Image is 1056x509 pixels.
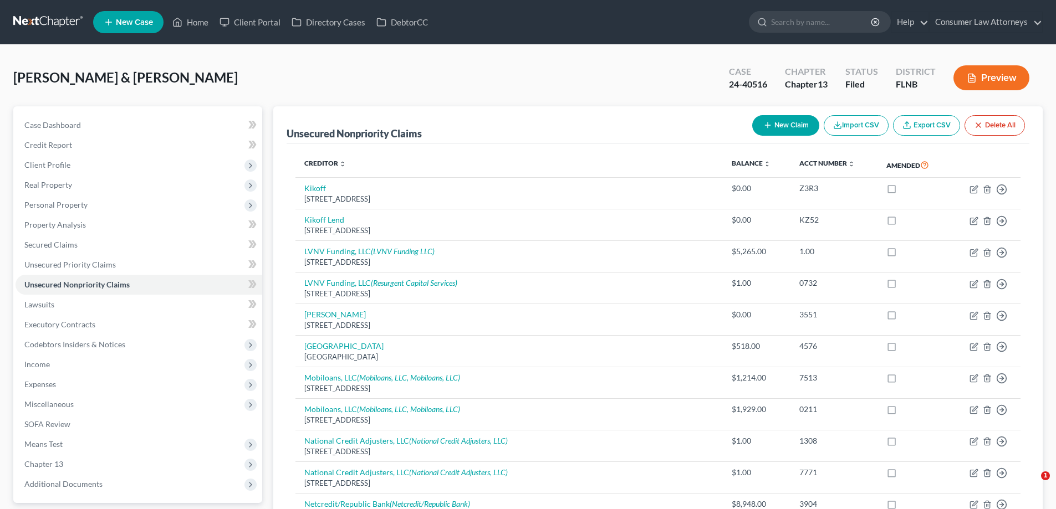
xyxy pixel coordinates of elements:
[24,359,50,369] span: Income
[799,246,869,257] div: 1.00
[304,436,508,445] a: National Credit Adjusters, LLC(National Credit Adjusters, LLC)
[339,161,346,167] i: unfold_more
[24,419,70,429] span: SOFA Review
[304,289,714,299] div: [STREET_ADDRESS]
[785,78,828,91] div: Chapter
[304,415,714,425] div: [STREET_ADDRESS]
[16,255,262,275] a: Unsecured Priority Claims
[24,140,72,150] span: Credit Report
[799,404,869,415] div: 0211
[16,275,262,295] a: Unsecured Nonpriority Claims
[304,352,714,362] div: [GEOGRAPHIC_DATA]
[16,215,262,235] a: Property Analysis
[732,277,781,289] div: $1.00
[732,159,771,167] a: Balance unfold_more
[304,478,714,489] div: [STREET_ADDRESS]
[771,12,873,32] input: Search by name...
[953,65,1029,90] button: Preview
[896,78,936,91] div: FLNB
[24,320,95,329] span: Executory Contracts
[24,280,130,289] span: Unsecured Nonpriority Claims
[24,220,86,229] span: Property Analysis
[304,467,508,477] a: National Credit Adjusters, LLC(National Credit Adjusters, LLC)
[24,120,81,130] span: Case Dashboard
[799,277,869,289] div: 0732
[732,404,781,415] div: $1,929.00
[16,414,262,434] a: SOFA Review
[729,78,767,91] div: 24-40516
[24,379,56,389] span: Expenses
[357,404,460,414] i: (Mobiloans, LLC, Mobiloans, LLC)
[24,200,88,209] span: Personal Property
[732,214,781,225] div: $0.00
[16,115,262,135] a: Case Dashboard
[24,160,70,169] span: Client Profile
[799,341,869,352] div: 4576
[732,435,781,446] div: $1.00
[16,235,262,255] a: Secured Claims
[24,399,74,409] span: Miscellaneous
[799,435,869,446] div: 1308
[729,65,767,78] div: Case
[371,12,433,32] a: DebtorCC
[732,309,781,320] div: $0.00
[304,373,460,382] a: Mobiloans, LLC(Mobiloans, LLC, Mobiloans, LLC)
[304,246,435,256] a: LVNV Funding, LLC(LVNV Funding LLC)
[304,341,384,351] a: [GEOGRAPHIC_DATA]
[24,300,54,309] span: Lawsuits
[24,479,103,489] span: Additional Documents
[304,404,460,414] a: Mobiloans, LLC(Mobiloans, LLC, Mobiloans, LLC)
[304,310,366,319] a: [PERSON_NAME]
[16,135,262,155] a: Credit Report
[732,372,781,383] div: $1,214.00
[799,372,869,383] div: 7513
[116,18,153,27] span: New Case
[13,69,238,85] span: [PERSON_NAME] & [PERSON_NAME]
[304,320,714,331] div: [STREET_ADDRESS]
[24,260,116,269] span: Unsecured Priority Claims
[845,78,878,91] div: Filed
[287,127,422,140] div: Unsecured Nonpriority Claims
[304,278,457,287] a: LVNV Funding, LLC(Resurgent Capital Services)
[799,467,869,478] div: 7771
[24,439,63,449] span: Means Test
[24,180,72,189] span: Real Property
[371,246,435,256] i: (LVNV Funding LLC)
[764,161,771,167] i: unfold_more
[896,65,936,78] div: District
[799,309,869,320] div: 3551
[732,246,781,257] div: $5,265.00
[818,79,828,89] span: 13
[304,499,470,508] a: Netcredit/Republic Bank(Netcredit/Republic Bank)
[357,373,460,382] i: (Mobiloans, LLC, Mobiloans, LLC)
[752,115,819,136] button: New Claim
[24,240,78,249] span: Secured Claims
[799,183,869,194] div: Z3R3
[304,225,714,236] div: [STREET_ADDRESS]
[409,436,508,445] i: (National Credit Adjusters, LLC)
[893,115,960,136] a: Export CSV
[799,214,869,225] div: KZ52
[878,152,950,178] th: Amended
[409,467,508,477] i: (National Credit Adjusters, LLC)
[1018,471,1045,498] iframe: Intercom live chat
[304,446,714,457] div: [STREET_ADDRESS]
[304,383,714,394] div: [STREET_ADDRESS]
[824,115,889,136] button: Import CSV
[799,159,855,167] a: Acct Number unfold_more
[785,65,828,78] div: Chapter
[891,12,929,32] a: Help
[930,12,1042,32] a: Consumer Law Attorneys
[304,159,346,167] a: Creditor unfold_more
[24,459,63,469] span: Chapter 13
[16,295,262,315] a: Lawsuits
[845,65,878,78] div: Status
[304,194,714,204] div: [STREET_ADDRESS]
[167,12,214,32] a: Home
[848,161,855,167] i: unfold_more
[732,183,781,194] div: $0.00
[371,278,457,287] i: (Resurgent Capital Services)
[24,340,125,349] span: Codebtors Insiders & Notices
[286,12,371,32] a: Directory Cases
[1041,471,1050,480] span: 1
